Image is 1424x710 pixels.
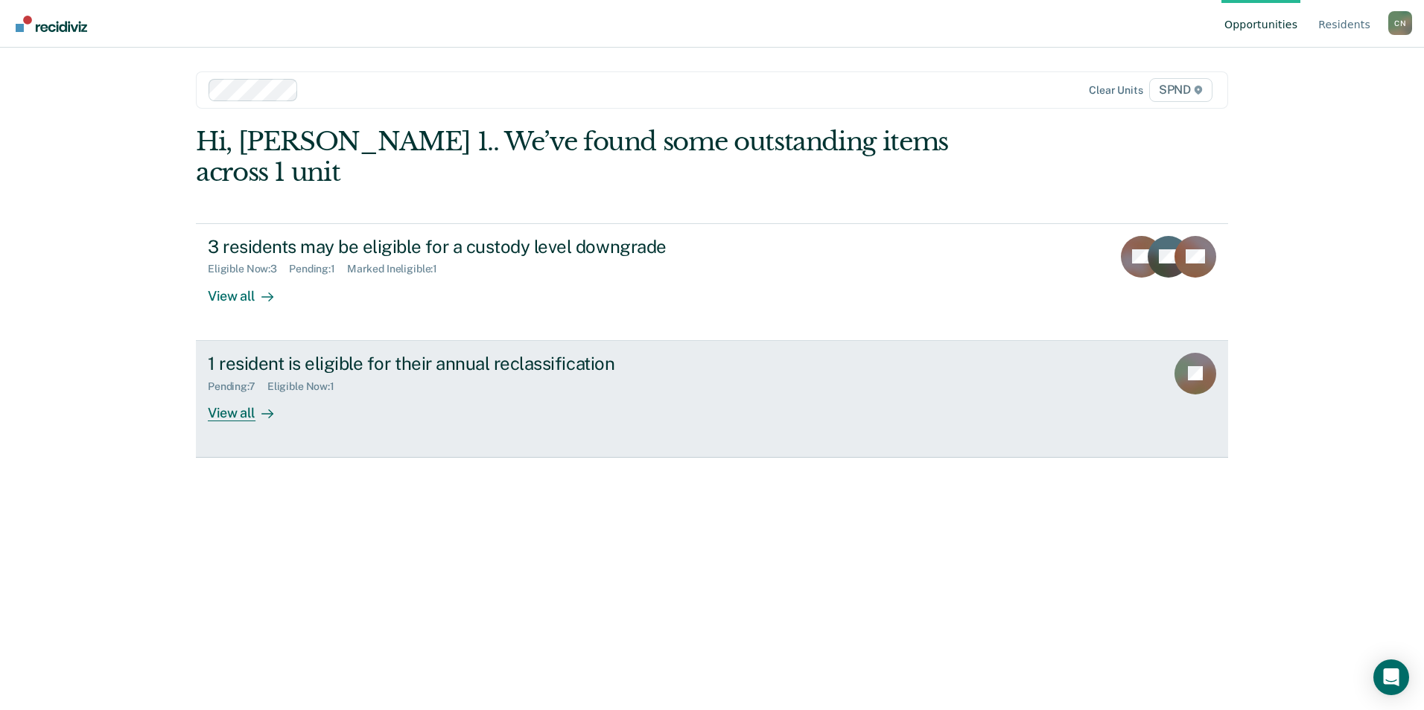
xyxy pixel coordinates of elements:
[289,263,347,275] div: Pending : 1
[1388,11,1412,35] button: Profile dropdown button
[1388,11,1412,35] div: C N
[1373,659,1409,695] div: Open Intercom Messenger
[196,127,1022,188] div: Hi, [PERSON_NAME] 1.. We’ve found some outstanding items across 1 unit
[1089,84,1143,97] div: Clear units
[347,263,449,275] div: Marked Ineligible : 1
[208,353,731,374] div: 1 resident is eligible for their annual reclassification
[267,380,346,393] div: Eligible Now : 1
[196,341,1228,458] a: 1 resident is eligible for their annual reclassificationPending:7Eligible Now:1View all
[208,275,291,304] div: View all
[16,16,87,32] img: Recidiviz
[196,223,1228,341] a: 3 residents may be eligible for a custody level downgradeEligible Now:3Pending:1Marked Ineligible...
[208,392,291,421] div: View all
[208,263,289,275] div: Eligible Now : 3
[208,380,267,393] div: Pending : 7
[1149,78,1212,102] span: SPND
[208,236,731,258] div: 3 residents may be eligible for a custody level downgrade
